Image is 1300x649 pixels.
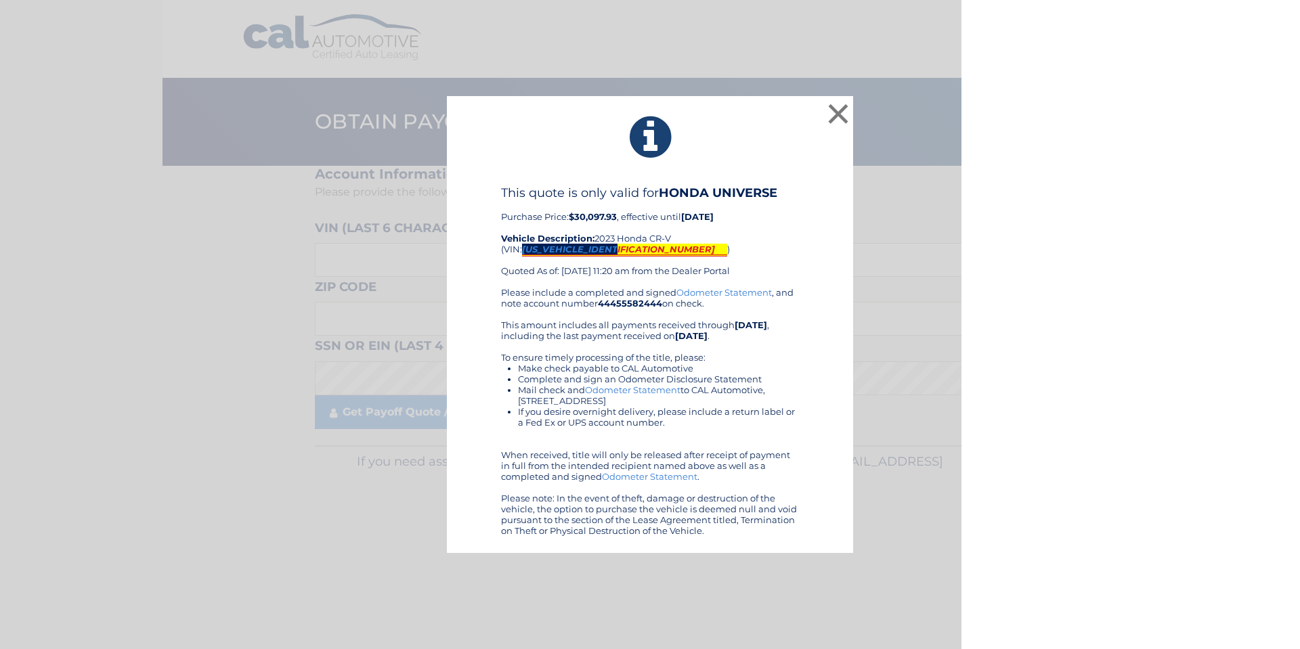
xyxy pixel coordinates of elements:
h4: This quote is only valid for [501,185,799,200]
a: Odometer Statement [676,287,772,298]
b: [DATE] [675,330,708,341]
b: 44455582444 [598,298,662,309]
li: Mail check and to CAL Automotive, [STREET_ADDRESS] [518,384,799,406]
b: HONDA UNIVERSE [659,185,777,200]
b: [DATE] [681,211,714,222]
li: Make check payable to CAL Automotive [518,363,799,374]
strong: Vehicle Description: [501,233,594,244]
div: Purchase Price: , effective until 2023 Honda CR-V (VIN: ) Quoted As of: [DATE] 11:20 am from the ... [501,185,799,287]
li: If you desire overnight delivery, please include a return label or a Fed Ex or UPS account number. [518,406,799,428]
div: Please include a completed and signed , and note account number on check. This amount includes al... [501,287,799,536]
b: [DATE] [735,319,767,330]
b: $30,097.93 [569,211,617,222]
a: Odometer Statement [585,384,680,395]
mark: [US_VEHICLE_IDENTIFICATION_NUMBER] [522,244,727,256]
button: × [825,100,852,127]
a: Odometer Statement [602,471,697,482]
li: Complete and sign an Odometer Disclosure Statement [518,374,799,384]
